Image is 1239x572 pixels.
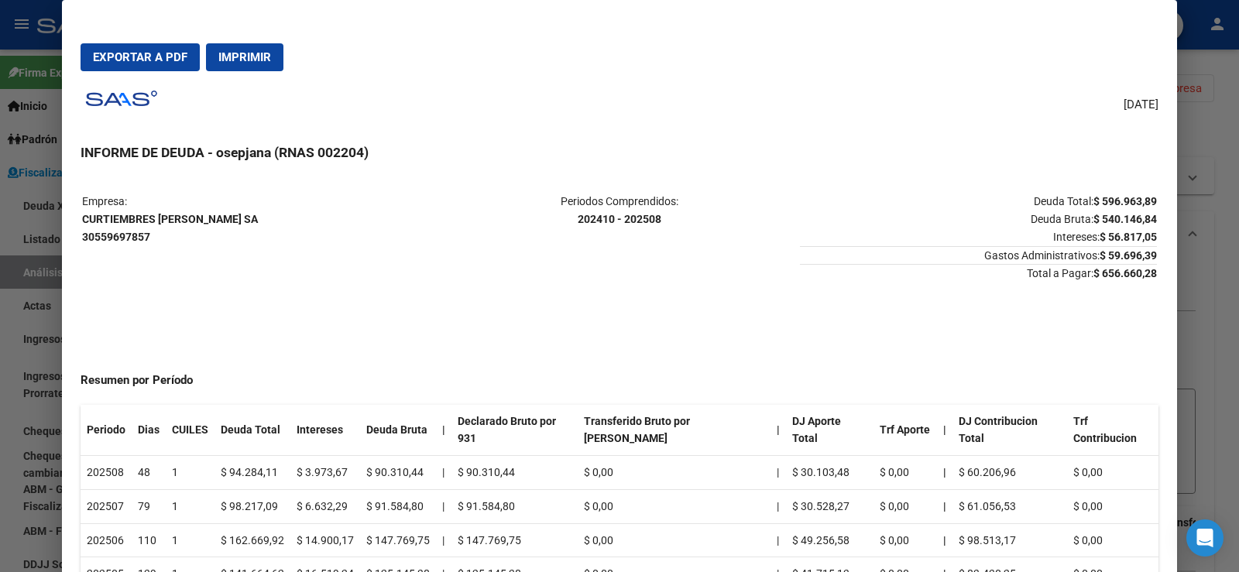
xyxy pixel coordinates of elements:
[937,456,952,490] th: |
[360,523,436,557] td: $ 147.769,75
[578,489,771,523] td: $ 0,00
[771,456,786,490] td: |
[290,456,360,490] td: $ 3.973,67
[82,193,439,245] p: Empresa:
[81,405,132,456] th: Periodo
[786,456,873,490] td: $ 30.103,48
[873,523,937,557] td: $ 0,00
[786,523,873,557] td: $ 49.256,58
[206,43,283,71] button: Imprimir
[290,523,360,557] td: $ 14.900,17
[451,456,578,490] td: $ 90.310,44
[451,405,578,456] th: Declarado Bruto por 931
[436,523,451,557] td: |
[937,405,952,456] th: |
[800,264,1157,279] span: Total a Pagar:
[132,456,166,490] td: 48
[215,405,290,456] th: Deuda Total
[1100,249,1157,262] strong: $ 59.696,39
[93,50,187,64] span: Exportar a PDF
[1067,489,1158,523] td: $ 0,00
[166,523,215,557] td: 1
[132,523,166,557] td: 110
[952,456,1067,490] td: $ 60.206,96
[1067,523,1158,557] td: $ 0,00
[132,405,166,456] th: Dias
[166,489,215,523] td: 1
[290,489,360,523] td: $ 6.632,29
[132,489,166,523] td: 79
[81,523,132,557] td: 202506
[578,523,771,557] td: $ 0,00
[81,142,1158,163] h3: INFORME DE DEUDA - osepjana (RNAS 002204)
[800,193,1157,245] p: Deuda Total: Deuda Bruta: Intereses:
[1186,519,1224,557] div: Open Intercom Messenger
[360,489,436,523] td: $ 91.584,80
[873,456,937,490] td: $ 0,00
[578,405,771,456] th: Transferido Bruto por [PERSON_NAME]
[873,489,937,523] td: $ 0,00
[1100,231,1157,243] strong: $ 56.817,05
[218,50,271,64] span: Imprimir
[436,489,451,523] td: |
[873,405,937,456] th: Trf Aporte
[1093,195,1157,207] strong: $ 596.963,89
[81,43,200,71] button: Exportar a PDF
[451,523,578,557] td: $ 147.769,75
[360,456,436,490] td: $ 90.310,44
[166,405,215,456] th: CUILES
[215,456,290,490] td: $ 94.284,11
[290,405,360,456] th: Intereses
[578,456,771,490] td: $ 0,00
[215,489,290,523] td: $ 98.217,09
[81,456,132,490] td: 202508
[786,405,873,456] th: DJ Aporte Total
[800,246,1157,262] span: Gastos Administrativos:
[166,456,215,490] td: 1
[81,372,1158,389] h4: Resumen por Período
[771,523,786,557] td: |
[1093,267,1157,279] strong: $ 656.660,28
[937,489,952,523] th: |
[771,405,786,456] th: |
[771,489,786,523] td: |
[1093,213,1157,225] strong: $ 540.146,84
[578,213,661,225] strong: 202410 - 202508
[786,489,873,523] td: $ 30.528,27
[360,405,436,456] th: Deuda Bruta
[1067,456,1158,490] td: $ 0,00
[952,489,1067,523] td: $ 61.056,53
[952,405,1067,456] th: DJ Contribucion Total
[215,523,290,557] td: $ 162.669,92
[1067,405,1158,456] th: Trf Contribucion
[436,456,451,490] td: |
[82,213,258,243] strong: CURTIEMBRES [PERSON_NAME] SA 30559697857
[952,523,1067,557] td: $ 98.513,17
[937,523,952,557] th: |
[451,489,578,523] td: $ 91.584,80
[1124,96,1158,114] span: [DATE]
[436,405,451,456] th: |
[441,193,798,228] p: Periodos Comprendidos:
[81,489,132,523] td: 202507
